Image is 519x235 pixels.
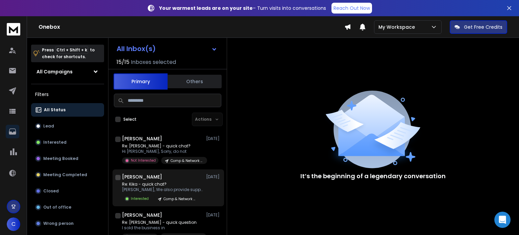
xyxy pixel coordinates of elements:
button: Primary [114,73,168,90]
div: Open Intercom Messenger [494,212,511,228]
button: Closed [31,184,104,198]
h3: Filters [31,90,104,99]
span: 15 / 15 [117,58,129,66]
h1: Onebox [39,23,344,31]
p: Re: [PERSON_NAME] - quick chat? [122,143,203,149]
label: Select [123,117,137,122]
button: Interested [31,136,104,149]
button: C [7,217,20,231]
button: Meeting Completed [31,168,104,182]
button: Wrong person [31,217,104,230]
p: [DATE] [206,174,221,180]
p: It’s the beginning of a legendary conversation [300,171,446,181]
p: [PERSON_NAME], We also provide support [122,187,203,192]
p: Re: Kika - quick chat? [122,182,203,187]
img: logo [7,23,20,36]
button: Others [168,74,222,89]
button: Lead [31,119,104,133]
p: Get Free Credits [464,24,502,30]
p: I sold the business in [122,225,203,231]
button: Meeting Booked [31,152,104,165]
p: Closed [43,188,59,194]
p: – Turn visits into conversations [159,5,326,11]
span: Ctrl + Shift + k [55,46,88,54]
strong: Your warmest leads are on your site [159,5,253,11]
h1: [PERSON_NAME] [122,212,162,218]
p: Lead [43,123,54,129]
button: All Status [31,103,104,117]
h1: All Campaigns [36,68,73,75]
button: Get Free Credits [450,20,507,34]
p: Comp & Network Sec [171,158,203,163]
p: All Status [44,107,66,113]
h1: [PERSON_NAME] [122,173,162,180]
p: Out of office [43,205,71,210]
p: Wrong person [43,221,74,226]
button: All Campaigns [31,65,104,78]
h1: All Inbox(s) [117,45,156,52]
p: Meeting Completed [43,172,87,178]
p: [DATE] [206,212,221,218]
p: Interested [43,140,67,145]
p: Interested [131,196,149,201]
p: Not Interested [131,158,156,163]
button: All Inbox(s) [111,42,223,55]
p: Meeting Booked [43,156,78,161]
p: My Workspace [378,24,418,30]
p: Reach Out Now [333,5,370,11]
p: Re: [PERSON_NAME] - quick question [122,220,203,225]
p: Hi [PERSON_NAME], Sorry, do not [122,149,203,154]
p: [DATE] [206,136,221,141]
p: Comp & Network Sec [164,196,196,202]
h3: Inboxes selected [131,58,176,66]
a: Reach Out Now [331,3,372,14]
h1: [PERSON_NAME] [122,135,162,142]
p: Press to check for shortcuts. [42,47,95,60]
button: Out of office [31,201,104,214]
